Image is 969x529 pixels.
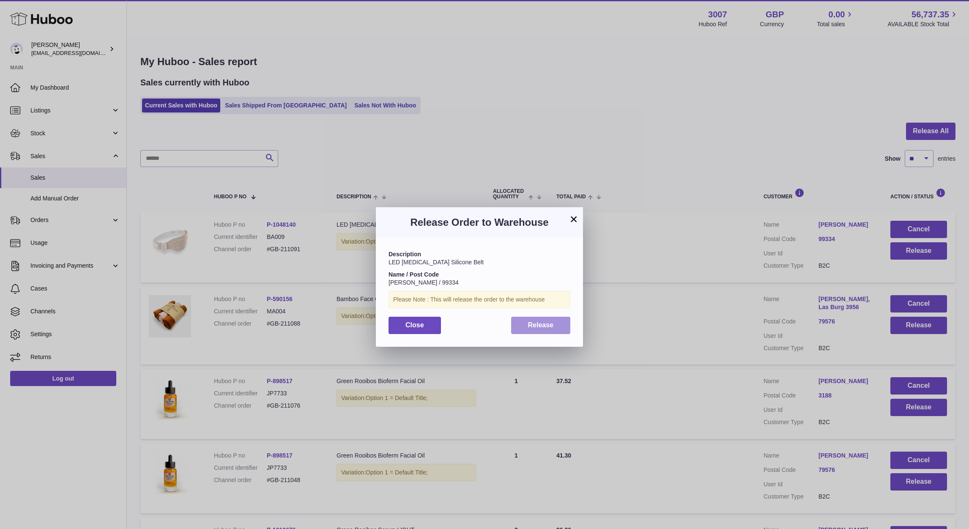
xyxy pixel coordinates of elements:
button: Release [511,317,571,334]
strong: Name / Post Code [389,271,439,278]
h3: Release Order to Warehouse [389,216,570,229]
span: LED [MEDICAL_DATA] Silicone Belt [389,259,484,266]
span: Release [528,321,554,329]
strong: Description [389,251,421,258]
span: [PERSON_NAME] / 99334 [389,279,459,286]
div: Please Note : This will release the order to the warehouse [389,291,570,308]
span: Close [405,321,424,329]
button: Close [389,317,441,334]
button: × [569,214,579,224]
